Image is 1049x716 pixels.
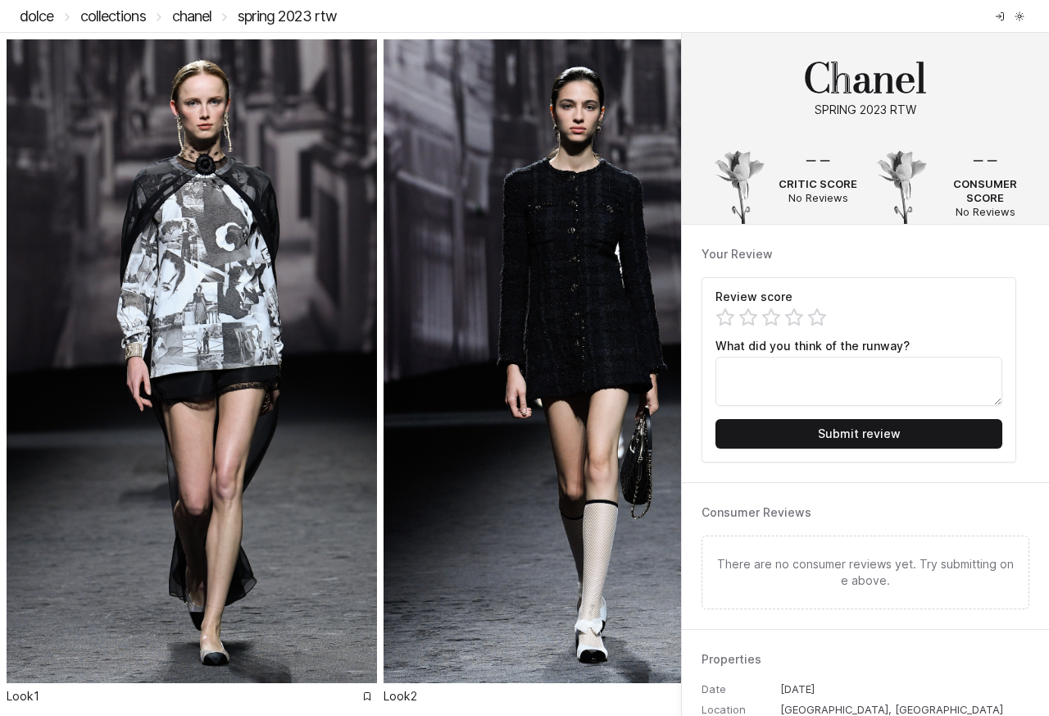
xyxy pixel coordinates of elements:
[941,205,1029,219] p: No Reviews
[941,138,1029,177] h2: --
[702,536,1029,609] div: There are no consumer reviews yet. Try submitting one above.
[20,7,54,25] a: DOLCE
[779,191,857,205] p: No Reviews
[779,177,857,191] p: Critic Score
[1010,7,1029,26] button: Toggle theme
[779,138,857,177] h2: --
[941,177,1029,205] p: Consumer Score
[238,7,337,25] a: Spring 2023 RTW
[702,59,1029,98] h1: Chanel
[990,7,1010,26] a: Log in
[702,650,1029,669] h1: Properties
[780,682,1029,696] dd: [DATE]
[80,7,146,25] a: Collections
[702,503,1029,522] h1: Consumer Reviews
[172,7,212,25] a: Chanel
[702,244,1029,264] h1: Your Review
[384,688,417,705] p: Look 2
[7,688,39,705] p: Look 1
[702,102,1029,118] h2: Spring 2023 RTW
[702,682,780,696] dt: Date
